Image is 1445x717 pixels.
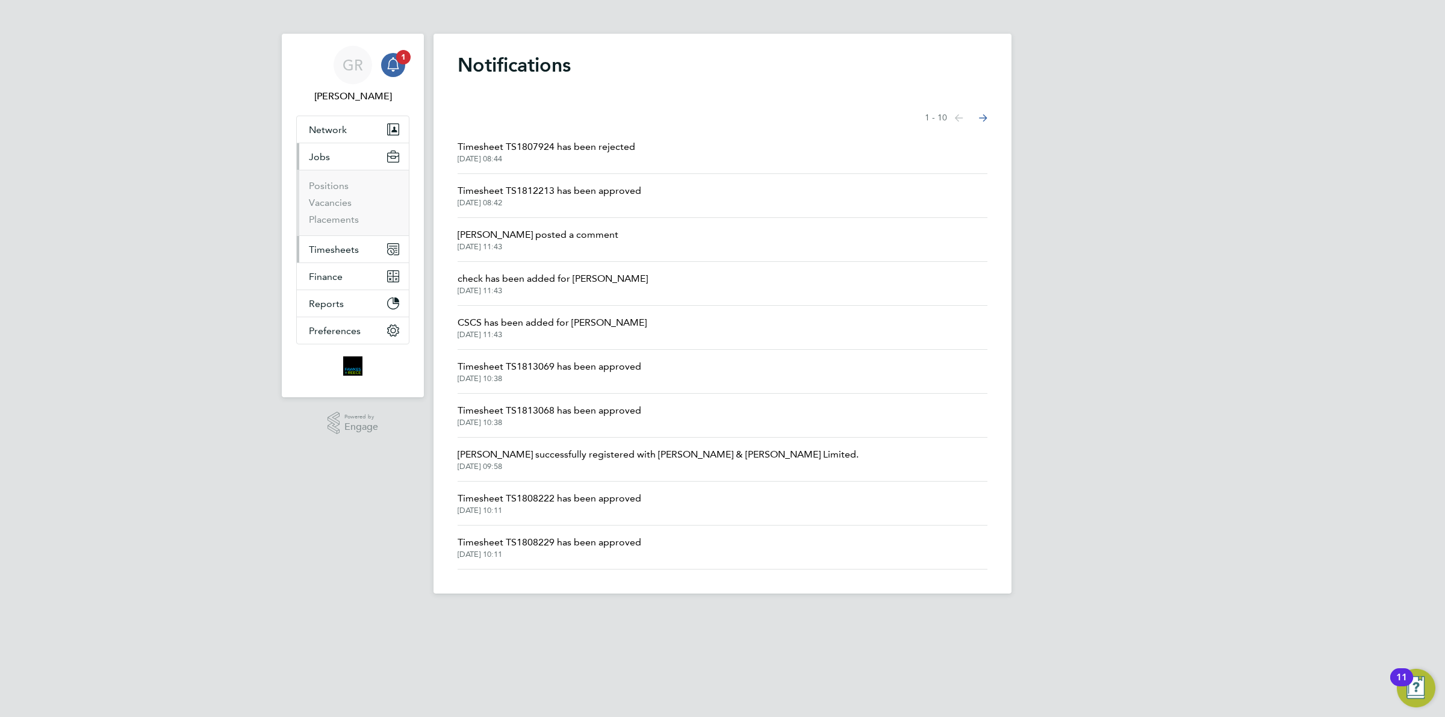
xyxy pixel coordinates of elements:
div: Jobs [297,170,409,235]
span: [DATE] 09:58 [458,462,859,471]
span: [DATE] 10:38 [458,418,641,427]
span: [PERSON_NAME] posted a comment [458,228,618,242]
span: [PERSON_NAME] successfully registered with [PERSON_NAME] & [PERSON_NAME] Limited. [458,447,859,462]
a: Timesheet TS1812213 has been approved[DATE] 08:42 [458,184,641,208]
h1: Notifications [458,53,987,77]
button: Network [297,116,409,143]
span: Finance [309,271,343,282]
span: [DATE] 11:43 [458,242,618,252]
button: Jobs [297,143,409,170]
span: [DATE] 08:44 [458,154,635,164]
a: CSCS has been added for [PERSON_NAME][DATE] 11:43 [458,315,647,340]
span: [DATE] 10:11 [458,550,641,559]
span: CSCS has been added for [PERSON_NAME] [458,315,647,330]
span: Network [309,124,347,135]
span: Timesheet TS1807924 has been rejected [458,140,635,154]
a: Placements [309,214,359,225]
a: 1 [381,46,405,84]
a: Timesheet TS1808229 has been approved[DATE] 10:11 [458,535,641,559]
button: Open Resource Center, 11 new notifications [1397,669,1435,707]
span: Timesheet TS1813069 has been approved [458,359,641,374]
div: 11 [1396,677,1407,693]
span: 1 - 10 [925,112,947,124]
span: [DATE] 10:11 [458,506,641,515]
span: Jobs [309,151,330,163]
a: Timesheet TS1813068 has been approved[DATE] 10:38 [458,403,641,427]
span: Powered by [344,412,378,422]
a: Timesheet TS1813069 has been approved[DATE] 10:38 [458,359,641,383]
span: Preferences [309,325,361,337]
a: Powered byEngage [328,412,379,435]
span: [DATE] 10:38 [458,374,641,383]
a: [PERSON_NAME] posted a comment[DATE] 11:43 [458,228,618,252]
button: Reports [297,290,409,317]
span: Timesheet TS1808229 has been approved [458,535,641,550]
span: Timesheet TS1812213 has been approved [458,184,641,198]
span: [DATE] 11:43 [458,286,648,296]
span: GR [343,57,363,73]
a: [PERSON_NAME] successfully registered with [PERSON_NAME] & [PERSON_NAME] Limited.[DATE] 09:58 [458,447,859,471]
span: Reports [309,298,344,309]
a: Go to home page [296,356,409,376]
button: Finance [297,263,409,290]
span: [DATE] 11:43 [458,330,647,340]
span: Gareth Richardson [296,89,409,104]
img: bromak-logo-retina.png [343,356,362,376]
nav: Main navigation [282,34,424,397]
button: Preferences [297,317,409,344]
span: Timesheets [309,244,359,255]
nav: Select page of notifications list [925,106,987,130]
span: Engage [344,422,378,432]
span: Timesheet TS1808222 has been approved [458,491,641,506]
span: [DATE] 08:42 [458,198,641,208]
a: Positions [309,180,349,191]
a: Timesheet TS1807924 has been rejected[DATE] 08:44 [458,140,635,164]
button: Timesheets [297,236,409,262]
a: Timesheet TS1808222 has been approved[DATE] 10:11 [458,491,641,515]
a: Vacancies [309,197,352,208]
a: check has been added for [PERSON_NAME][DATE] 11:43 [458,272,648,296]
a: GR[PERSON_NAME] [296,46,409,104]
span: Timesheet TS1813068 has been approved [458,403,641,418]
span: check has been added for [PERSON_NAME] [458,272,648,286]
span: 1 [396,50,411,64]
